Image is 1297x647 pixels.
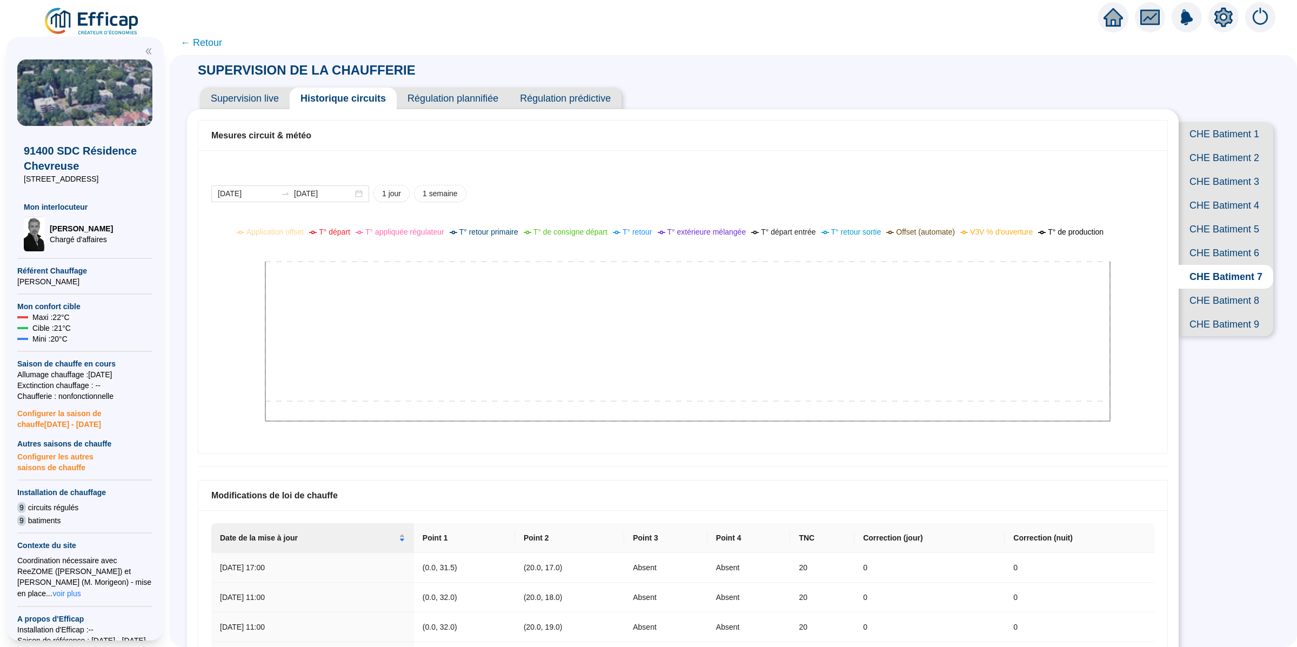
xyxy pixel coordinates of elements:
[28,515,61,526] span: batiments
[1179,217,1273,241] span: CHE Batiment 5
[17,369,152,380] span: Allumage chauffage : [DATE]
[414,583,515,612] td: (0.0, 32.0)
[43,6,141,37] img: efficap energie logo
[200,88,290,109] span: Supervision live
[414,523,515,553] th: Point 1
[24,202,146,212] span: Mon interlocuteur
[32,333,68,344] span: Mini : 20 °C
[1005,583,1154,612] td: 0
[145,48,152,55] span: double-left
[970,228,1033,236] span: V3V % d'ouverture
[281,189,290,198] span: to
[28,502,78,513] span: circuits régulés
[50,223,113,234] span: [PERSON_NAME]
[373,185,410,202] button: 1 jour
[17,276,152,287] span: [PERSON_NAME]
[515,612,624,642] td: (20.0, 19.0)
[17,358,152,369] span: Saison de chauffe en cours
[365,228,444,236] span: T° appliquée régulateur
[1172,2,1202,32] img: alerts
[218,188,277,199] input: Date de début
[211,612,414,642] td: [DATE] 11:00
[211,523,414,553] th: Date de la mise à jour
[1104,8,1123,27] span: home
[1179,122,1273,146] span: CHE Batiment 1
[707,583,791,612] td: Absent
[623,228,652,236] span: T° retour
[397,88,509,109] span: Régulation plannifiée
[667,228,746,236] span: T° extérieure mélangée
[790,583,854,612] td: 20
[831,228,881,236] span: T° retour sortie
[707,553,791,583] td: Absent
[1179,170,1273,194] span: CHE Batiment 3
[1048,228,1104,236] span: T° de production
[1005,553,1154,583] td: 0
[414,553,515,583] td: (0.0, 31.5)
[707,523,791,553] th: Point 4
[624,553,707,583] td: Absent
[790,523,854,553] th: TNC
[180,35,222,50] span: ← Retour
[24,174,146,184] span: [STREET_ADDRESS]
[1179,312,1273,336] span: CHE Batiment 9
[509,88,621,109] span: Régulation prédictive
[17,540,152,551] span: Contexte du site
[17,265,152,276] span: Référent Chauffage
[1005,612,1154,642] td: 0
[50,234,113,245] span: Chargé d'affaires
[423,188,458,199] span: 1 semaine
[533,228,607,236] span: T° de consigne départ
[17,502,26,513] span: 9
[624,612,707,642] td: Absent
[515,523,624,553] th: Point 2
[414,612,515,642] td: (0.0, 32.0)
[17,624,152,635] span: Installation d'Efficap : --
[854,523,1005,553] th: Correction (jour)
[1179,265,1273,289] span: CHE Batiment 7
[414,185,466,202] button: 1 semaine
[32,312,70,323] span: Maxi : 22 °C
[281,189,290,198] span: swap-right
[17,380,152,391] span: Exctinction chauffage : --
[17,635,152,646] span: Saison de référence : [DATE] - [DATE]
[1179,241,1273,265] span: CHE Batiment 6
[624,583,707,612] td: Absent
[211,489,1154,502] div: Modifications de loi de chauffe
[17,613,152,624] span: A propos d'Efficap
[790,612,854,642] td: 20
[1179,146,1273,170] span: CHE Batiment 2
[246,228,304,236] span: Application offset
[17,438,152,449] span: Autres saisons de chauffe
[896,228,955,236] span: Offset (automate)
[707,612,791,642] td: Absent
[319,228,350,236] span: T° départ
[17,449,152,473] span: Configurer les autres saisons de chauffe
[17,515,26,526] span: 9
[515,583,624,612] td: (20.0, 18.0)
[17,555,152,599] div: Coordination nécessaire avec ReeZOME ([PERSON_NAME]) et [PERSON_NAME] (M. Morigeon) - mise en pla...
[211,553,414,583] td: [DATE] 17:00
[624,523,707,553] th: Point 3
[17,301,152,312] span: Mon confort cible
[187,63,426,77] span: SUPERVISION DE LA CHAUFFERIE
[220,532,397,544] span: Date de la mise à jour
[211,129,1154,142] div: Mesures circuit & météo
[1245,2,1275,32] img: alerts
[24,217,45,251] img: Chargé d'affaires
[1005,523,1154,553] th: Correction (nuit)
[790,553,854,583] td: 20
[459,228,518,236] span: T° retour primaire
[17,391,152,402] span: Chaufferie : non fonctionnelle
[515,553,624,583] td: (20.0, 17.0)
[854,583,1005,612] td: 0
[382,188,401,199] span: 1 jour
[52,588,82,599] button: voir plus
[854,612,1005,642] td: 0
[1214,8,1233,27] span: setting
[53,588,81,599] span: voir plus
[1140,8,1160,27] span: fund
[17,402,152,430] span: Configurer la saison de chauffe [DATE] - [DATE]
[854,553,1005,583] td: 0
[24,143,146,174] span: 91400 SDC Résidence Chevreuse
